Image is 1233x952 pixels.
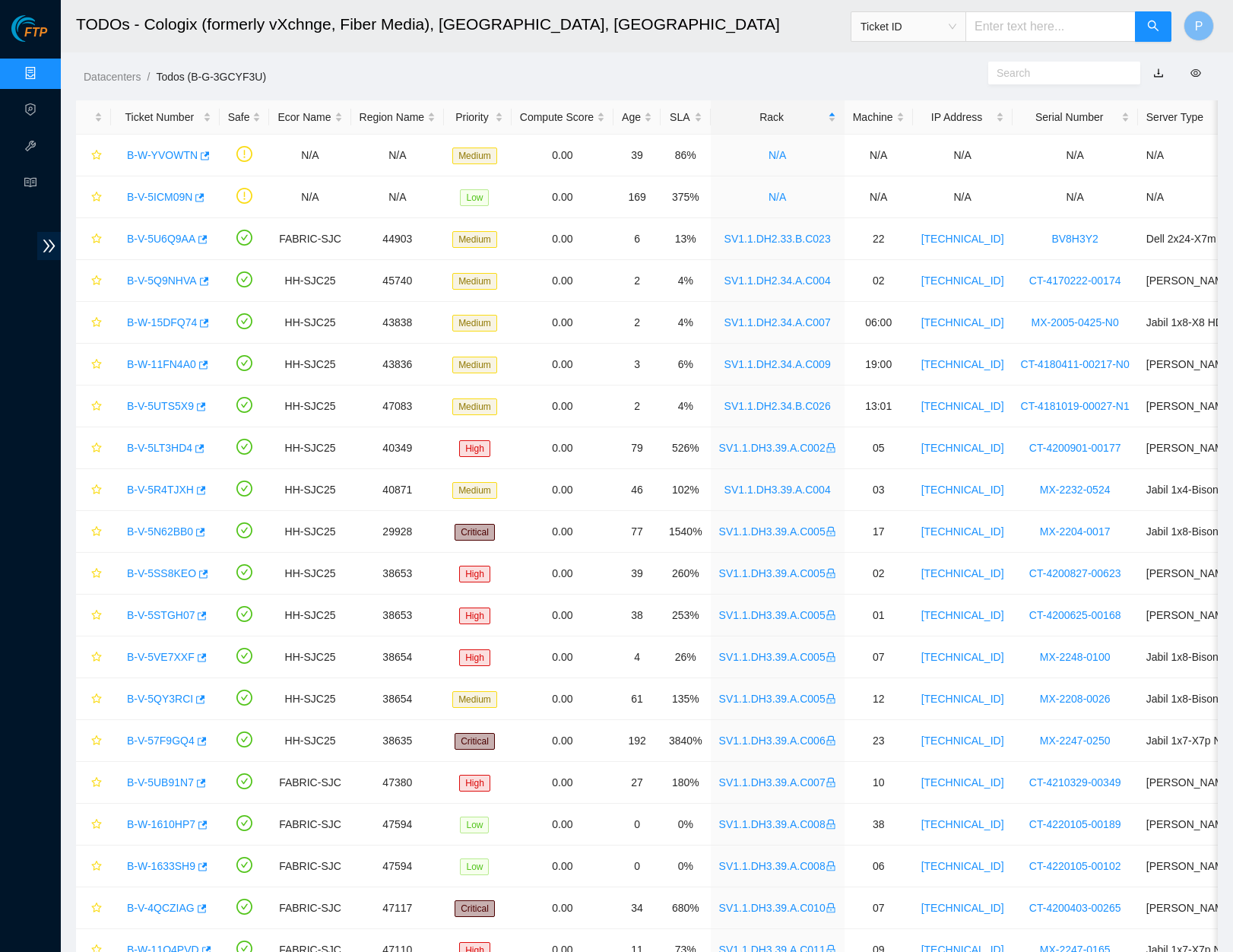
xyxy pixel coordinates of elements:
span: check-circle [236,857,252,873]
a: [TECHNICAL_ID] [921,651,1004,663]
td: 0.00 [512,302,613,344]
td: 02 [845,553,913,595]
td: 0.00 [512,260,613,302]
td: N/A [913,176,1013,218]
td: 253% [661,595,711,636]
td: HH-SJC25 [269,636,350,678]
a: MX-2204-0017 [1040,525,1111,538]
a: CT-4220105-00102 [1029,860,1121,872]
td: HH-SJC25 [269,427,350,469]
span: lock [826,443,836,453]
td: 3 [613,344,661,386]
td: N/A [1013,135,1138,176]
a: [TECHNICAL_ID] [921,860,1004,872]
span: star [91,777,102,789]
td: HH-SJC25 [269,302,350,344]
button: star [84,394,103,418]
button: star [84,854,103,878]
span: star [91,861,102,873]
td: 0.00 [512,595,613,636]
td: 38653 [351,595,445,636]
td: 47117 [351,887,445,929]
a: SV1.1.DH3.39.A.C008lock [719,860,836,872]
button: star [84,896,103,920]
button: star [84,352,103,376]
a: MX-2232-0524 [1040,484,1111,496]
span: Medium [452,315,497,332]
span: High [459,440,490,457]
span: lock [826,652,836,662]
span: check-circle [236,690,252,706]
td: N/A [913,135,1013,176]
button: star [84,561,103,585]
td: N/A [351,176,445,218]
td: 38653 [351,553,445,595]
button: star [84,728,103,753]
a: [TECHNICAL_ID] [921,484,1004,496]
td: 06:00 [845,302,913,344]
button: star [84,185,103,209]
a: Todos (B-G-3GCYF3U) [156,71,266,83]
span: check-circle [236,313,252,329]
td: N/A [269,135,350,176]
span: star [91,233,102,246]
td: 0.00 [512,553,613,595]
a: [TECHNICAL_ID] [921,233,1004,245]
td: 38635 [351,720,445,762]
td: 07 [845,636,913,678]
span: check-circle [236,815,252,831]
a: SV1.1.DH3.39.A.C005lock [719,693,836,705]
span: lock [826,526,836,537]
a: CT-4170222-00174 [1029,274,1121,287]
a: [TECHNICAL_ID] [921,776,1004,789]
input: Search [997,65,1120,81]
td: FABRIC-SJC [269,887,350,929]
td: 0.00 [512,636,613,678]
td: 19:00 [845,344,913,386]
td: HH-SJC25 [269,344,350,386]
a: SV1.1.DH3.39.A.C004 [724,484,831,496]
a: B-W-11FN4A0 [127,358,196,370]
td: 135% [661,678,711,720]
span: star [91,693,102,706]
a: B-V-5SS8KEO [127,567,196,579]
td: 0.00 [512,720,613,762]
td: 0.00 [512,218,613,260]
span: exclamation-circle [236,146,252,162]
a: SV1.1.DH2.34.A.C007 [724,316,831,328]
span: double-right [37,232,61,260]
td: 07 [845,887,913,929]
td: 6% [661,344,711,386]
td: 0.00 [512,762,613,804]
span: Ticket ID [861,15,956,38]
a: N/A [769,149,786,161]
a: [TECHNICAL_ID] [921,818,1004,830]
a: B-V-5UTS5X9 [127,400,194,412]
span: check-circle [236,271,252,287]
a: [TECHNICAL_ID] [921,567,1004,579]
td: 06 [845,846,913,887]
span: Low [460,189,489,206]
td: HH-SJC25 [269,553,350,595]
button: star [84,812,103,836]
td: 0% [661,846,711,887]
span: Medium [452,148,497,164]
a: SV1.1.DH3.39.A.C008lock [719,818,836,830]
span: check-circle [236,481,252,497]
td: HH-SJC25 [269,720,350,762]
span: Medium [452,357,497,373]
a: CT-4181019-00027-N1 [1021,400,1130,412]
td: 0.00 [512,678,613,720]
td: 45740 [351,260,445,302]
a: MX-2247-0250 [1040,735,1111,747]
span: check-circle [236,355,252,371]
a: SV1.1.DH3.39.A.C005lock [719,525,836,538]
span: check-circle [236,773,252,789]
a: MX-2208-0026 [1040,693,1111,705]
a: CT-4210329-00349 [1029,776,1121,789]
a: B-W-1610HP7 [127,818,195,830]
span: check-circle [236,397,252,413]
span: check-circle [236,522,252,538]
span: check-circle [236,230,252,246]
a: B-V-5ICM09N [127,191,192,203]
